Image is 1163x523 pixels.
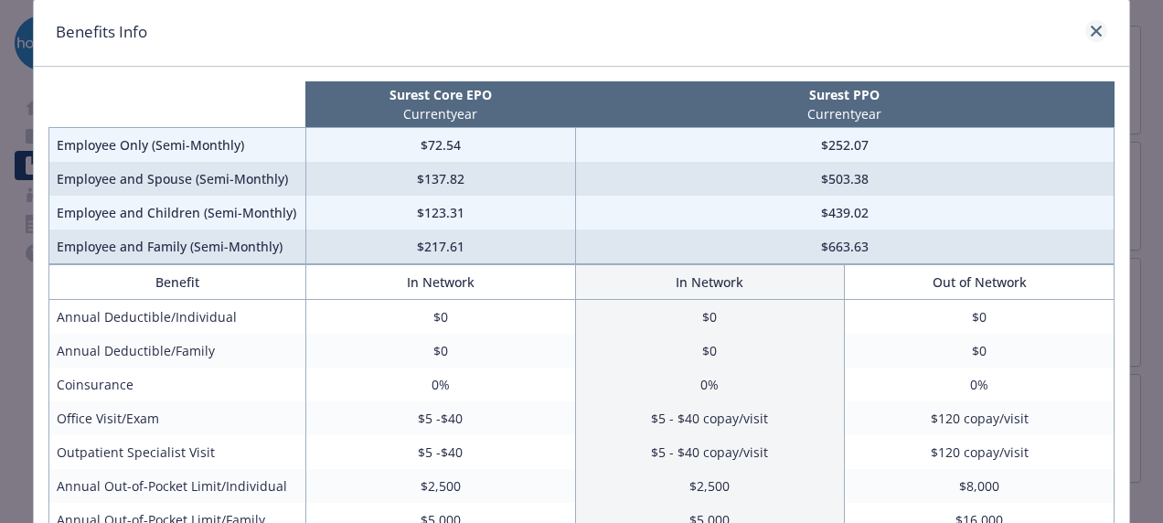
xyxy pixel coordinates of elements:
[305,401,575,435] td: $5 -$40
[49,300,306,335] td: Annual Deductible/Individual
[579,85,1110,104] p: Surest PPO
[49,368,306,401] td: Coinsurance
[575,401,845,435] td: $5 - $40 copay/visit
[845,435,1115,469] td: $120 copay/visit
[49,334,306,368] td: Annual Deductible/Family
[845,368,1115,401] td: 0%
[575,368,845,401] td: 0%
[845,334,1115,368] td: $0
[575,229,1114,264] td: $663.63
[575,435,845,469] td: $5 - $40 copay/visit
[1085,20,1107,42] a: close
[579,104,1110,123] p: Current year
[305,196,575,229] td: $123.31
[305,469,575,503] td: $2,500
[575,334,845,368] td: $0
[305,300,575,335] td: $0
[49,81,306,128] th: intentionally left blank
[845,469,1115,503] td: $8,000
[575,162,1114,196] td: $503.38
[305,265,575,300] th: In Network
[575,300,845,335] td: $0
[575,469,845,503] td: $2,500
[49,469,306,503] td: Annual Out-of-Pocket Limit/Individual
[305,334,575,368] td: $0
[305,368,575,401] td: 0%
[309,85,571,104] p: Surest Core EPO
[305,229,575,264] td: $217.61
[575,265,845,300] th: In Network
[305,435,575,469] td: $5 -$40
[845,401,1115,435] td: $120 copay/visit
[49,401,306,435] td: Office Visit/Exam
[49,435,306,469] td: Outpatient Specialist Visit
[305,162,575,196] td: $137.82
[49,265,306,300] th: Benefit
[49,196,306,229] td: Employee and Children (Semi-Monthly)
[845,265,1115,300] th: Out of Network
[845,300,1115,335] td: $0
[305,128,575,163] td: $72.54
[575,128,1114,163] td: $252.07
[49,229,306,264] td: Employee and Family (Semi-Monthly)
[49,128,306,163] td: Employee Only (Semi-Monthly)
[49,162,306,196] td: Employee and Spouse (Semi-Monthly)
[56,20,147,44] h1: Benefits Info
[575,196,1114,229] td: $439.02
[309,104,571,123] p: Current year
